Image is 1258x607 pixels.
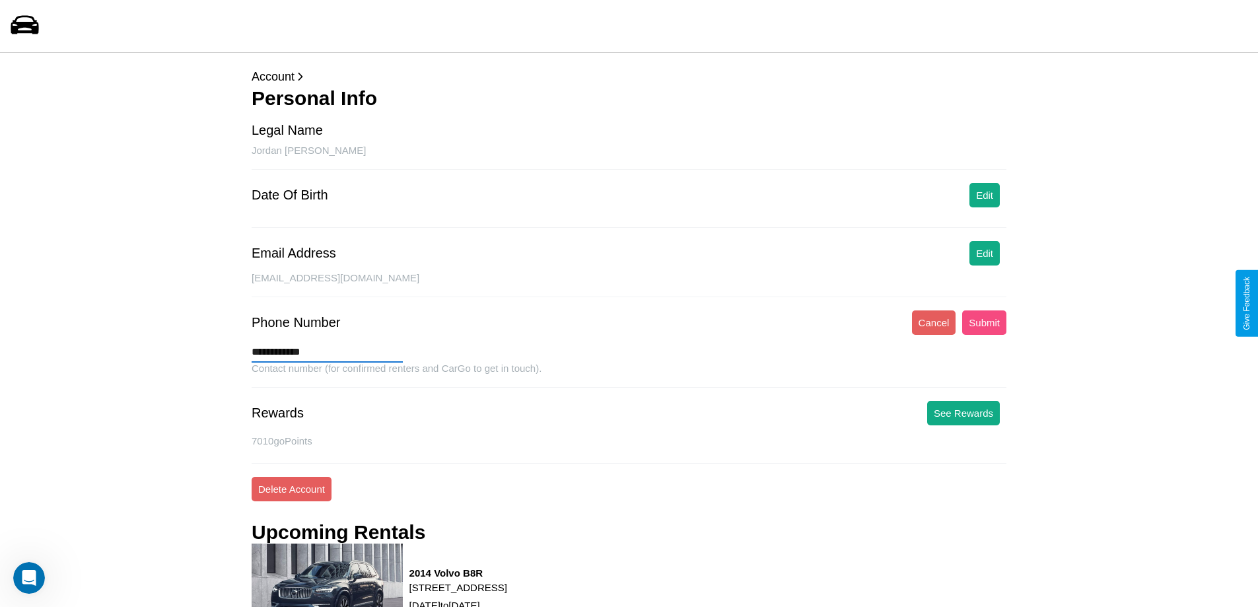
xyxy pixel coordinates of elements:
button: Submit [962,310,1006,335]
div: Rewards [252,406,304,421]
button: See Rewards [927,401,1000,425]
button: Edit [969,241,1000,266]
div: [EMAIL_ADDRESS][DOMAIN_NAME] [252,272,1006,297]
h3: 2014 Volvo B8R [409,567,507,579]
h3: Personal Info [252,87,1006,110]
button: Cancel [912,310,956,335]
div: Phone Number [252,315,341,330]
div: Contact number (for confirmed renters and CarGo to get in touch). [252,363,1006,388]
div: Email Address [252,246,336,261]
iframe: Intercom live chat [13,562,45,594]
div: Legal Name [252,123,323,138]
button: Edit [969,183,1000,207]
div: Give Feedback [1242,277,1251,330]
div: Jordan [PERSON_NAME] [252,145,1006,170]
p: [STREET_ADDRESS] [409,579,507,596]
h3: Upcoming Rentals [252,521,425,544]
button: Delete Account [252,477,332,501]
p: Account [252,66,1006,87]
p: 7010 goPoints [252,432,1006,450]
div: Date Of Birth [252,188,328,203]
